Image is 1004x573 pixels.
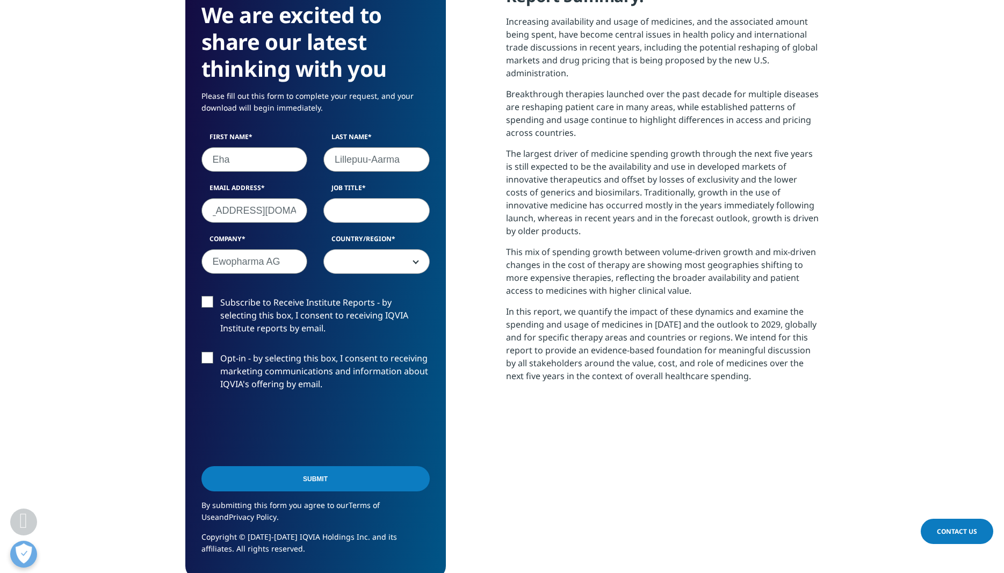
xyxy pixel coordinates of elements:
[323,183,430,198] label: Job Title
[201,2,430,82] h3: We are excited to share our latest thinking with you
[201,234,308,249] label: Company
[506,147,819,245] p: The largest driver of medicine spending growth through the next five years is still expected to b...
[201,499,430,531] p: By submitting this form you agree to our and .
[201,352,430,396] label: Opt-in - by selecting this box, I consent to receiving marketing communications and information a...
[201,132,308,147] label: First Name
[201,531,430,563] p: Copyright © [DATE]-[DATE] IQVIA Holdings Inc. and its affiliates. All rights reserved.
[921,519,993,544] a: Contact Us
[323,132,430,147] label: Last Name
[201,408,365,449] iframe: reCAPTCHA
[937,527,977,536] span: Contact Us
[506,88,819,147] p: Breakthrough therapies launched over the past decade for multiple diseases are reshaping patient ...
[201,183,308,198] label: Email Address
[323,234,430,249] label: Country/Region
[229,512,277,522] a: Privacy Policy
[506,245,819,305] p: This mix of spending growth between volume-driven growth and mix-driven changes in the cost of th...
[10,541,37,568] button: Open Preferences
[201,296,430,340] label: Subscribe to Receive Institute Reports - by selecting this box, I consent to receiving IQVIA Inst...
[506,15,819,88] p: Increasing availability and usage of medicines, and the associated amount being spent, have becom...
[201,466,430,491] input: Submit
[201,90,430,122] p: Please fill out this form to complete your request, and your download will begin immediately.
[506,305,819,390] p: In this report, we quantify the impact of these dynamics and examine the spending and usage of me...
